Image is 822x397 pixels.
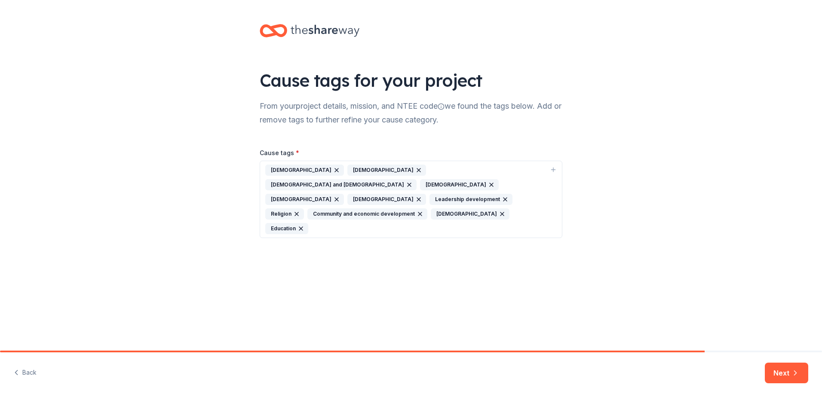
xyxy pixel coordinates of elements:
div: [DEMOGRAPHIC_DATA] [431,208,509,220]
div: Community and economic development [307,208,427,220]
div: Religion [265,208,304,220]
div: [DEMOGRAPHIC_DATA] [347,165,426,176]
button: [DEMOGRAPHIC_DATA][DEMOGRAPHIC_DATA][DEMOGRAPHIC_DATA] and [DEMOGRAPHIC_DATA][DEMOGRAPHIC_DATA][D... [260,161,562,238]
div: [DEMOGRAPHIC_DATA] [265,165,344,176]
label: Cause tags [260,149,299,157]
button: Next [765,363,808,383]
div: [DEMOGRAPHIC_DATA] [265,194,344,205]
div: [DEMOGRAPHIC_DATA] and [DEMOGRAPHIC_DATA] [265,179,417,190]
div: Education [265,223,308,234]
div: From your project details, mission, and NTEE code we found the tags below. Add or remove tags to ... [260,99,562,127]
div: [DEMOGRAPHIC_DATA] [420,179,499,190]
button: Back [14,364,37,382]
div: [DEMOGRAPHIC_DATA] [347,194,426,205]
div: Leadership development [429,194,512,205]
div: Cause tags for your project [260,68,562,92]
